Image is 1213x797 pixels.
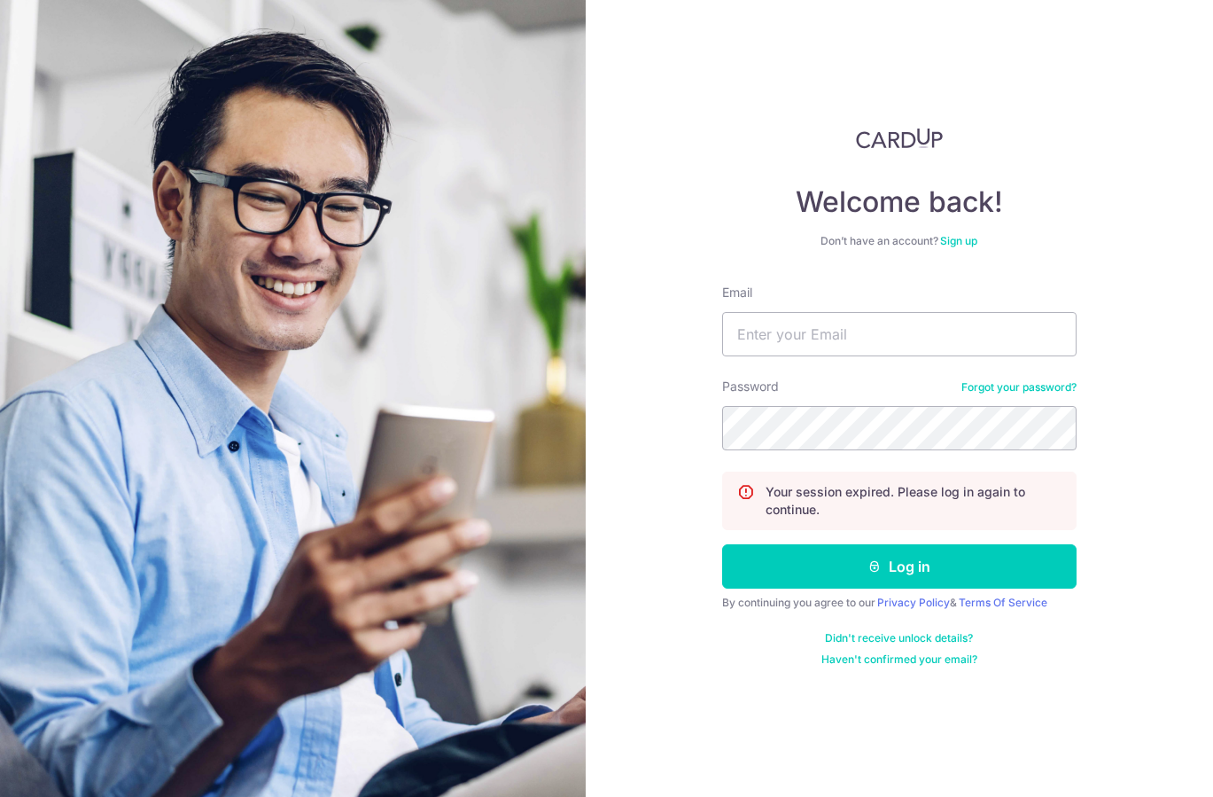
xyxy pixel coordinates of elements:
a: Didn't receive unlock details? [825,631,973,645]
a: Sign up [940,234,977,247]
div: By continuing you agree to our & [722,596,1077,610]
div: Don’t have an account? [722,234,1077,248]
a: Haven't confirmed your email? [821,652,977,667]
a: Forgot your password? [961,380,1077,395]
a: Terms Of Service [959,596,1047,609]
button: Log in [722,544,1077,589]
label: Password [722,378,779,395]
input: Enter your Email [722,312,1077,356]
p: Your session expired. Please log in again to continue. [766,483,1061,519]
h4: Welcome back! [722,184,1077,220]
label: Email [722,284,752,301]
a: Privacy Policy [877,596,950,609]
img: CardUp Logo [856,128,943,149]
